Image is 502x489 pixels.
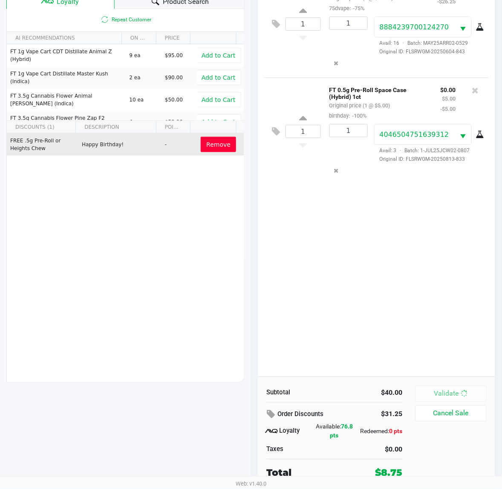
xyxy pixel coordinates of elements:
td: 9 ea [126,44,162,67]
button: Select [455,124,471,145]
td: - [161,133,197,156]
span: Original ID: FLSRWGM-20250813-833 [374,155,482,163]
small: Original price (1 @ $5.00) [329,102,390,109]
div: Data table [7,121,244,262]
span: $95.00 [165,52,183,58]
div: Loyalty [266,426,312,437]
th: POINTS [156,121,190,133]
div: Taxes [266,445,328,454]
th: AI RECOMMENDATIONS [7,32,121,44]
div: Data table [7,32,244,121]
span: -100% [350,113,367,119]
th: DISCOUNTS (1) [7,121,75,133]
button: Add to Cart [196,92,241,107]
span: Remove [206,141,231,148]
div: Redeemed: [357,427,403,436]
span: 4046504751639312 [380,130,449,139]
td: FT 3.5g Cannabis Flower Animal [PERSON_NAME] (Indica) [7,89,126,111]
span: $50.00 [165,119,183,125]
button: Remove the package from the orderLine [330,55,342,71]
span: Avail: 3 Batch: 1-JUL25JCW02-0807 [374,148,470,153]
td: Happy Birthday! [78,133,161,156]
span: Web: v1.40.0 [236,481,266,487]
td: 2 ea [126,67,162,89]
span: 8884239700124270 [380,23,449,31]
td: FT 1g Vape Cart Distillate Master Kush (Indica) [7,67,126,89]
div: $8.75 [375,466,403,480]
span: · [400,40,408,46]
button: Add to Cart [196,114,241,130]
span: 0 pts [389,428,403,435]
button: Cancel Sale [415,405,487,422]
div: $40.00 [341,388,403,398]
td: FREE .5g Pre-Roll or Heights Chew [7,133,78,156]
div: Total [266,466,349,480]
div: $0.00 [341,445,403,455]
p: FT 0.5g Pre-Roll Space Case (Hybrid) 1ct [329,84,428,100]
span: Original ID: FLSRWGM-20250604-843 [374,48,482,55]
span: · [397,148,405,153]
small: $5.00 [442,95,456,102]
small: 75dvape: [329,5,365,12]
p: $0.00 [441,84,456,93]
div: $31.25 [366,407,403,422]
small: birthday: [329,113,367,119]
td: 4 ea [126,111,162,133]
span: Avail: 16 Batch: MAY25ARR02-0529 [374,40,468,46]
td: FT 1g Vape Cart CDT Distillate Animal Z (Hybrid) [7,44,126,67]
span: Add to Cart [202,96,236,103]
span: Add to Cart [202,74,236,81]
button: Remove the package from the orderLine [330,163,342,179]
span: Repeat Customer [7,14,244,25]
div: Available: [312,422,358,440]
div: Subtotal [266,388,328,398]
button: Remove [201,137,236,152]
span: $90.00 [165,75,183,81]
th: ON HAND [121,32,156,44]
td: FT 3.5g Cannabis Flower Pine Zap F2 (Hybrid) [7,111,126,133]
span: Add to Cart [202,52,236,59]
div: Order Discounts [266,407,353,422]
button: Add to Cart [196,48,241,63]
inline-svg: Is repeat customer [100,14,110,25]
button: Select [455,17,471,37]
span: -75% [351,5,365,12]
span: Add to Cart [202,119,236,125]
span: 76.8 pts [330,423,353,439]
span: $50.00 [165,97,183,103]
th: PRICE [156,32,190,44]
small: -$5.00 [441,106,456,112]
button: Add to Cart [196,70,241,85]
th: DESCRIPTION [75,121,156,133]
td: 10 ea [126,89,162,111]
